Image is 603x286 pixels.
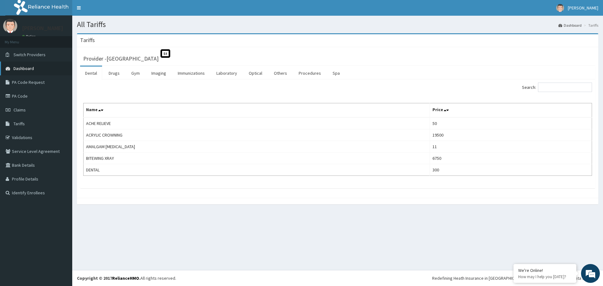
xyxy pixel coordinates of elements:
[3,19,17,33] img: User Image
[430,141,592,153] td: 11
[80,67,102,80] a: Dental
[84,103,430,118] th: Name
[77,20,598,29] h1: All Tariffs
[103,3,118,18] div: Minimize live chat window
[77,275,140,281] strong: Copyright © 2017 .
[160,49,170,58] span: St
[14,52,46,57] span: Switch Providers
[430,129,592,141] td: 19500
[430,164,592,176] td: 300
[582,23,598,28] li: Tariffs
[84,129,430,141] td: ACRYLIC CROWNING
[522,83,592,92] label: Search:
[556,4,564,12] img: User Image
[83,56,159,62] h3: Provider - [GEOGRAPHIC_DATA]
[173,67,210,80] a: Immunizations
[104,67,125,80] a: Drugs
[126,67,145,80] a: Gym
[22,34,37,39] a: Online
[22,25,63,31] p: [PERSON_NAME]
[84,164,430,176] td: DENTAL
[84,117,430,129] td: ACHE RELIEVE
[3,171,120,193] textarea: Type your message and hit 'Enter'
[36,79,87,143] span: We're online!
[14,121,25,127] span: Tariffs
[518,274,572,279] p: How may I help you today?
[12,31,25,47] img: d_794563401_company_1708531726252_794563401
[430,153,592,164] td: 6750
[84,141,430,153] td: AMALGAM [MEDICAL_DATA]
[84,153,430,164] td: BITEWING XRAY
[328,67,345,80] a: Spa
[269,67,292,80] a: Others
[432,275,598,281] div: Redefining Heath Insurance in [GEOGRAPHIC_DATA] using Telemedicine and Data Science!
[14,66,34,71] span: Dashboard
[112,275,139,281] a: RelianceHMO
[568,5,598,11] span: [PERSON_NAME]
[80,37,95,43] h3: Tariffs
[244,67,267,80] a: Optical
[518,267,572,273] div: We're Online!
[538,83,592,92] input: Search:
[14,107,26,113] span: Claims
[558,23,582,28] a: Dashboard
[211,67,242,80] a: Laboratory
[72,270,603,286] footer: All rights reserved.
[430,117,592,129] td: 50
[294,67,326,80] a: Procedures
[33,35,106,43] div: Chat with us now
[146,67,171,80] a: Imaging
[430,103,592,118] th: Price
